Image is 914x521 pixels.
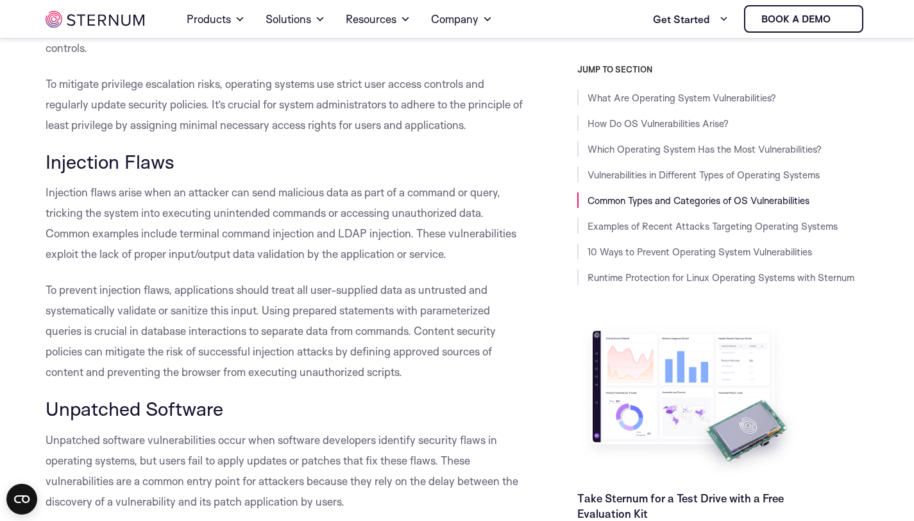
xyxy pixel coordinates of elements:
a: 10 Ways to Prevent Operating System Vulnerabilities [588,246,812,258]
a: Common Types and Categories of OS Vulnerabilities [588,194,809,207]
a: Book a demo [744,5,863,33]
span: To mitigate privilege escalation risks, operating systems use strict user access controls and reg... [46,77,523,132]
a: Runtime Protection for Linux Operating Systems with Sternum [588,271,854,284]
a: Products [187,1,245,37]
span: Unpatched Software [46,397,223,420]
a: Take Sternum for a Test Drive with a Free Evaluation Kit [577,491,784,520]
a: What Are Operating System Vulnerabilities? [588,92,776,104]
img: sternum iot [46,11,144,28]
a: Get Started [653,6,729,32]
h3: JUMP TO SECTION [577,64,868,74]
span: Injection Flaws [46,149,174,173]
a: Vulnerabilities in Different Types of Operating Systems [588,169,820,181]
a: Examples of Recent Attacks Targeting Operating Systems [588,220,838,232]
a: Which Operating System Has the Most Vulnerabilities? [588,143,822,155]
span: To prevent injection flaws, applications should treat all user-supplied data as untrusted and sys... [46,283,496,379]
span: Injection flaws arise when an attacker can send malicious data as part of a command or query, tri... [46,185,516,260]
img: sternum iot [836,14,846,24]
a: Company [431,1,493,37]
a: How Do OS Vulnerabilities Arise? [588,117,729,130]
img: Take Sternum for a Test Drive with a Free Evaluation Kit [577,321,802,481]
a: Resources [346,1,410,37]
span: Unpatched software vulnerabilities occur when software developers identify security flaws in oper... [46,433,518,508]
button: Open CMP widget [6,484,37,515]
a: Solutions [266,1,325,37]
